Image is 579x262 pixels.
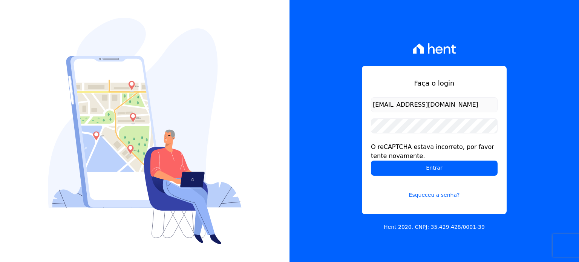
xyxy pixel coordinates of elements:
[48,18,242,244] img: Login
[371,97,498,112] input: Email
[371,142,498,161] div: O reCAPTCHA estava incorreto, por favor tente novamente.
[371,182,498,199] a: Esqueceu a senha?
[371,161,498,176] input: Entrar
[384,223,485,231] p: Hent 2020. CNPJ: 35.429.428/0001-39
[371,78,498,88] h1: Faça o login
